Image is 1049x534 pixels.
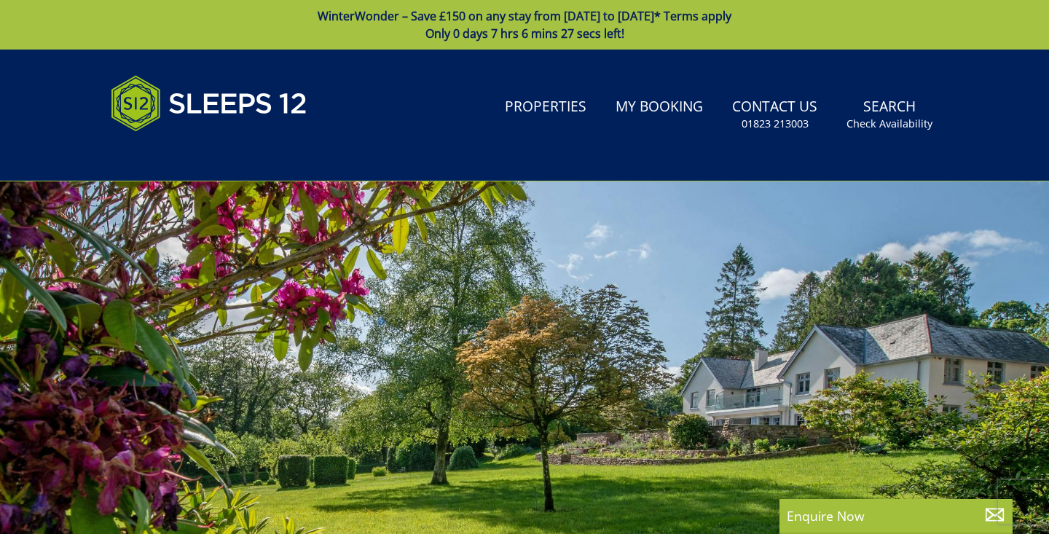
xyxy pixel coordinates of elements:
[610,91,709,124] a: My Booking
[841,91,938,138] a: SearchCheck Availability
[742,117,809,131] small: 01823 213003
[846,117,932,131] small: Check Availability
[111,67,307,140] img: Sleeps 12
[425,25,624,42] span: Only 0 days 7 hrs 6 mins 27 secs left!
[726,91,823,138] a: Contact Us01823 213003
[787,506,1005,525] p: Enquire Now
[499,91,592,124] a: Properties
[103,149,256,161] iframe: Customer reviews powered by Trustpilot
